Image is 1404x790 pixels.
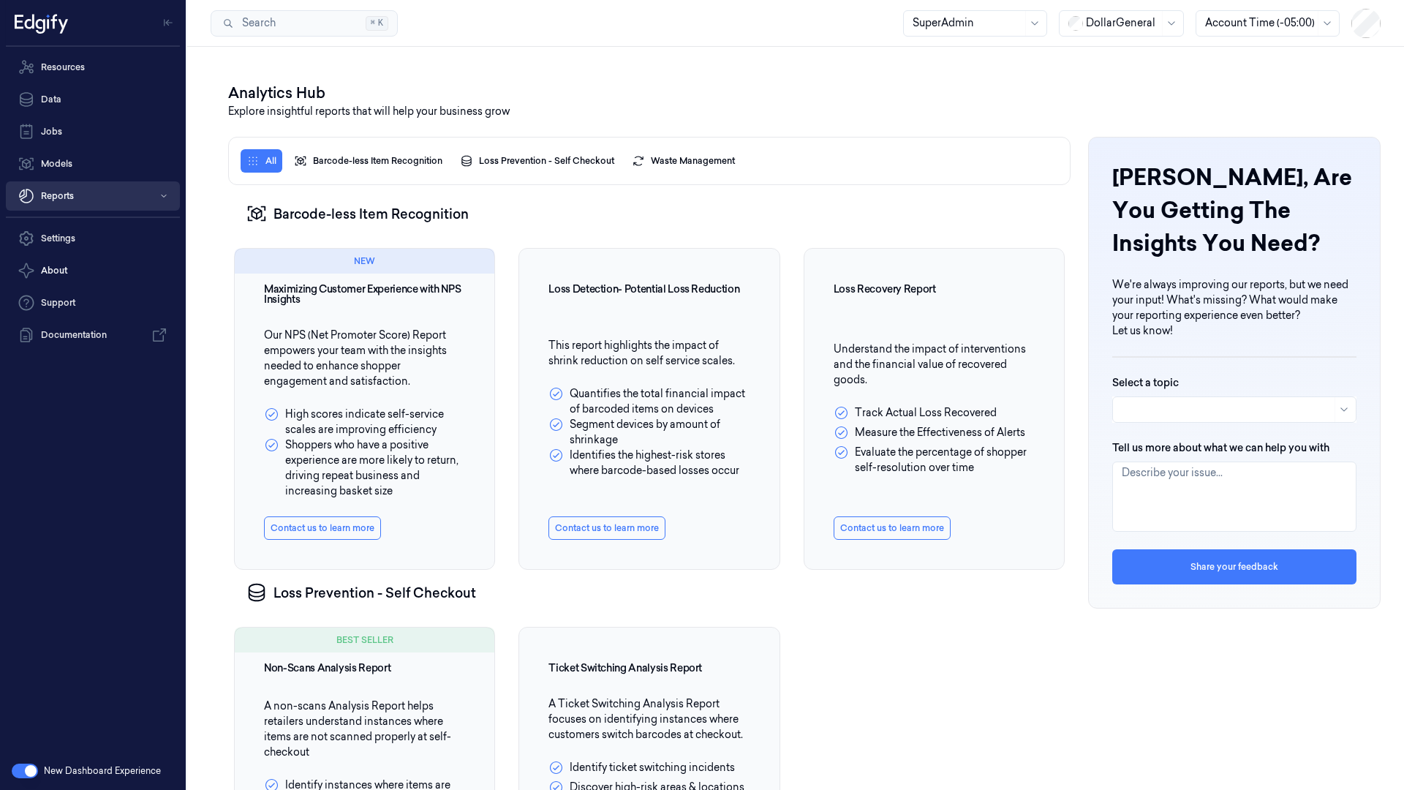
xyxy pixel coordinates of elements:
[211,10,398,37] button: Search⌘K
[1112,375,1179,390] label: Select a topic
[834,284,1035,294] div: Loss Recovery Report
[228,82,1363,104] div: Analytics Hub
[235,249,494,274] div: NEW
[264,437,465,499] div: Shoppers who have a positive experience are more likely to return, driving repeat business and in...
[228,564,1071,621] div: Loss Prevention - Self Checkout
[1112,161,1356,260] div: [PERSON_NAME] , Are you getting the insights you need?
[834,516,951,540] button: Contact us to learn more
[1112,440,1329,455] label: Tell us more about what we can help you with
[548,760,735,775] div: Identify ticket switching incidents
[548,663,750,673] div: Ticket Switching Analysis Report
[264,663,465,673] div: Non-Scans Analysis Report
[548,338,750,478] div: This report highlights the impact of shrink reduction on self service scales.
[236,15,276,31] span: Search
[156,11,180,34] button: Toggle Navigation
[6,320,180,350] a: Documentation
[6,149,180,178] a: Models
[235,628,494,652] div: BEST SELLER
[548,284,750,294] div: Loss Detection- Potential Loss Reduction
[288,149,448,173] button: Barcode-less Item Recognition
[548,516,665,540] button: Contact us to learn more
[264,407,465,437] div: High scores indicate self-service scales are improving efficiency
[228,185,1071,242] div: Barcode-less Item Recognition
[548,417,750,448] div: Segment devices by amount of shrinkage
[6,288,180,317] a: Support
[6,224,180,253] a: Settings
[834,445,1035,475] div: Evaluate the percentage of shopper self-resolution over time
[1112,277,1356,323] p: We're always improving our reports, but we need your input! What's missing? What would make your ...
[834,405,997,421] div: Track Actual Loss Recovered
[548,386,750,417] div: Quantifies the total financial impact of barcoded items on devices
[264,516,381,540] button: Contact us to learn more
[454,149,620,173] button: Loss Prevention - Self Checkout
[6,181,180,211] button: Reports
[1112,323,1356,339] p: Let us know!
[6,53,180,82] a: Resources
[228,104,1363,119] p: Explore insightful reports that will help your business grow
[548,448,750,478] div: Identifies the highest-risk stores where barcode-based losses occur
[264,328,465,499] div: Our NPS (Net Promoter Score) Report empowers your team with the insights needed to enhance shoppe...
[6,85,180,114] a: Data
[6,117,180,146] a: Jobs
[1112,549,1356,584] button: Share your feedback
[264,284,465,304] div: Maximizing Customer Experience with NPS Insights
[834,342,1035,475] div: Understand the impact of interventions and the financial value of recovered goods.
[626,149,741,173] button: Waste Management
[6,256,180,285] button: About
[834,425,1025,440] div: Measure the Effectiveness of Alerts
[241,149,282,173] button: All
